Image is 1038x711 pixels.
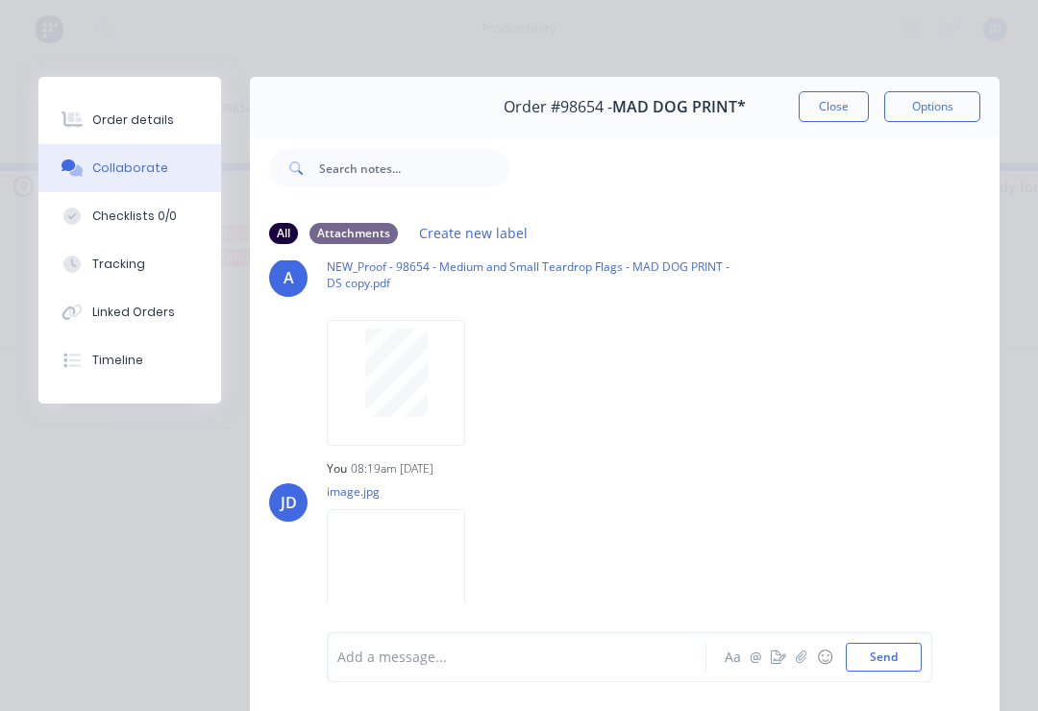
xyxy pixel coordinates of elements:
[269,223,298,244] div: All
[744,646,767,669] button: @
[38,288,221,336] button: Linked Orders
[884,91,980,122] button: Options
[327,460,347,478] div: You
[92,352,143,369] div: Timeline
[327,258,739,292] p: NEW_Proof - 98654 - Medium and Small Teardrop Flags - MAD DOG PRINT - DS copy.pdf
[309,223,398,244] div: Attachments
[92,256,145,273] div: Tracking
[92,304,175,321] div: Linked Orders
[846,643,922,672] button: Send
[813,646,836,669] button: ☺
[351,460,433,478] div: 08:19am [DATE]
[38,96,221,144] button: Order details
[284,266,294,289] div: A
[38,240,221,288] button: Tracking
[327,483,484,500] p: image.jpg
[38,192,221,240] button: Checklists 0/0
[409,220,538,246] button: Create new label
[92,159,168,177] div: Collaborate
[281,491,297,514] div: JD
[38,336,221,384] button: Timeline
[92,208,177,225] div: Checklists 0/0
[92,111,174,129] div: Order details
[319,149,509,187] input: Search notes...
[504,98,612,116] span: Order #98654 -
[612,98,746,116] span: MAD DOG PRINT*
[38,144,221,192] button: Collaborate
[721,646,744,669] button: Aa
[799,91,869,122] button: Close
